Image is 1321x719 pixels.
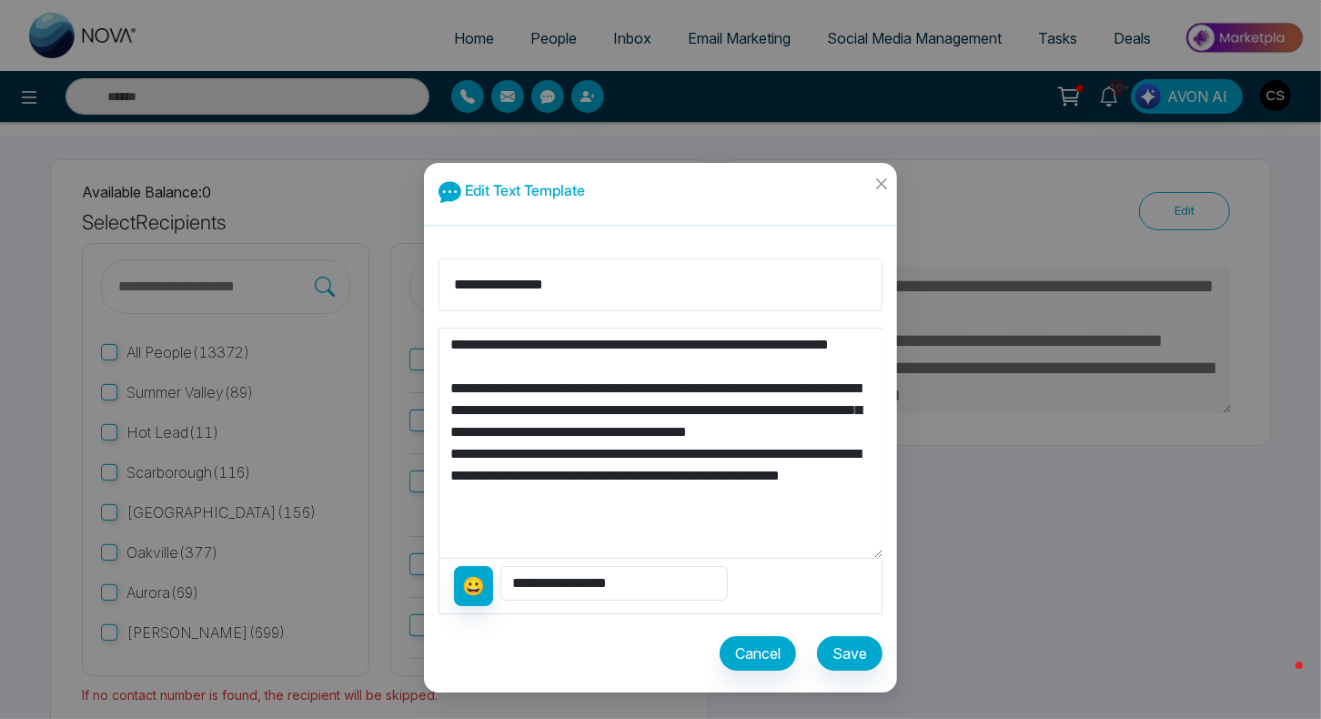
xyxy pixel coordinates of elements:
button: Cancel [720,636,796,671]
button: 😀 [454,566,493,606]
button: Save [817,636,882,671]
button: Close [865,163,897,212]
span: Edit Text Template [465,181,585,199]
span: close [874,177,889,191]
iframe: Intercom live chat [1259,657,1303,701]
